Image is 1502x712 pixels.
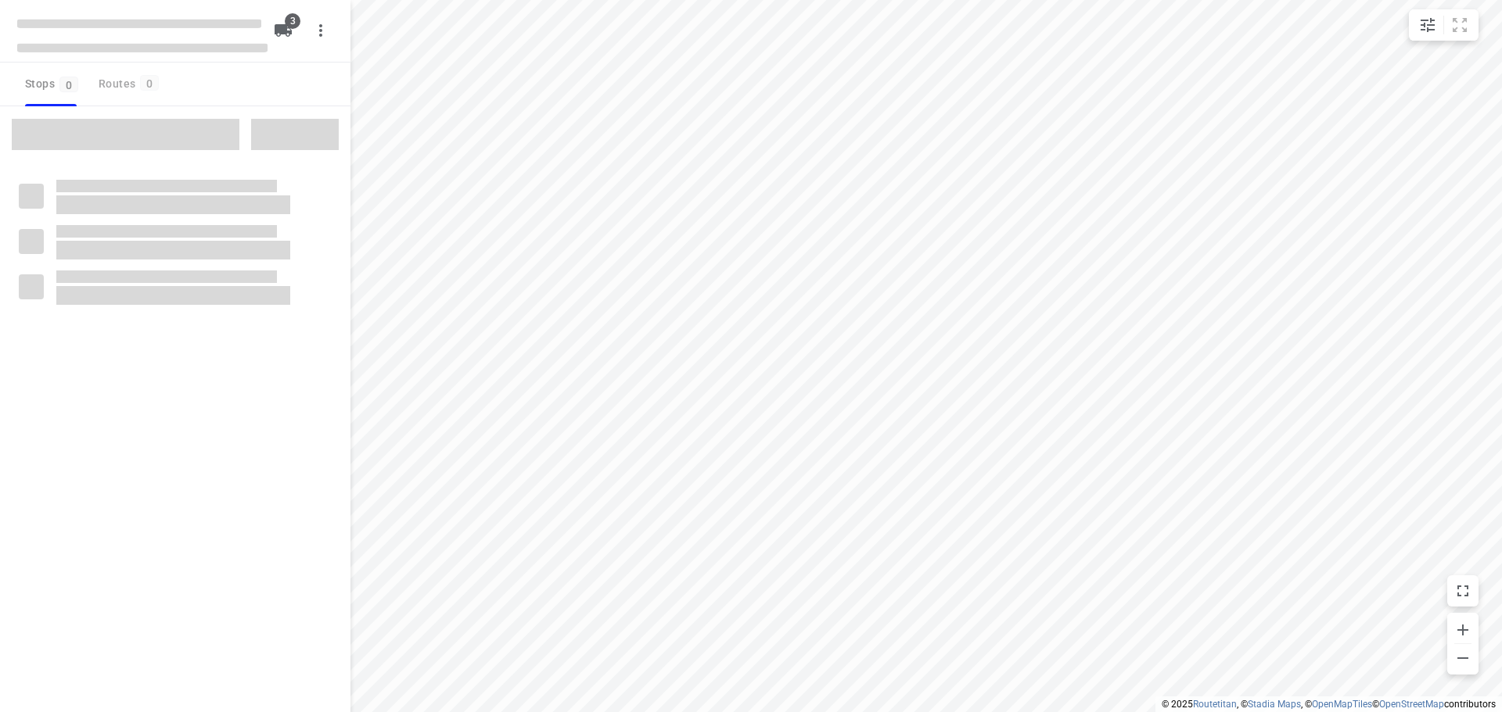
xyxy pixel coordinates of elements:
[1409,9,1479,41] div: small contained button group
[1162,699,1496,710] li: © 2025 , © , © © contributors
[1193,699,1237,710] a: Routetitan
[1412,9,1443,41] button: Map settings
[1248,699,1301,710] a: Stadia Maps
[1312,699,1372,710] a: OpenMapTiles
[1379,699,1444,710] a: OpenStreetMap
